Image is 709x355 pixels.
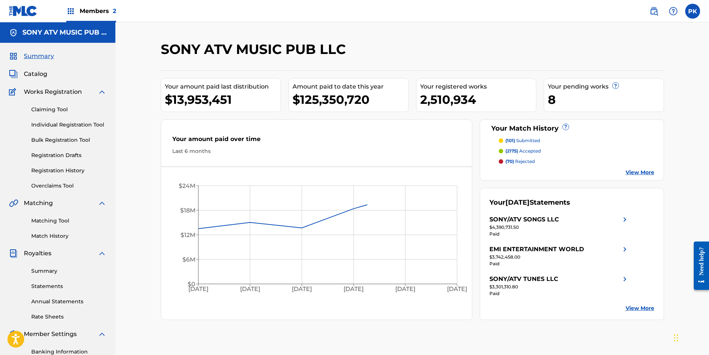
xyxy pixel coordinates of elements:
div: EMI ENTERTAINMENT WORLD [489,245,584,254]
div: Your pending works [548,82,664,91]
div: SONY/ATV SONGS LLC [489,215,559,224]
tspan: [DATE] [240,286,260,293]
div: Your Match History [489,124,654,134]
iframe: Resource Center [688,236,709,296]
h2: SONY ATV MUSIC PUB LLC [161,41,349,58]
img: expand [98,87,106,96]
span: Summary [24,52,54,61]
span: [DATE] [505,198,530,207]
img: Catalog [9,70,18,79]
img: Matching [9,199,18,208]
p: accepted [505,148,541,154]
tspan: $0 [187,281,195,288]
div: $125,350,720 [293,91,408,108]
div: $3,301,310.80 [489,284,629,290]
img: MLC Logo [9,6,38,16]
div: $4,390,731.50 [489,224,629,231]
tspan: [DATE] [188,286,208,293]
div: $3,742,458.00 [489,254,629,260]
span: ? [563,124,569,130]
tspan: $18M [180,207,195,214]
img: right chevron icon [620,215,629,224]
iframe: Chat Widget [672,319,709,355]
a: Matching Tool [31,217,106,225]
div: SONY/ATV TUNES LLC [489,275,558,284]
div: Paid [489,290,629,297]
img: expand [98,199,106,208]
div: User Menu [685,4,700,19]
img: Works Registration [9,87,19,96]
a: CatalogCatalog [9,70,47,79]
span: Matching [24,199,53,208]
h5: SONY ATV MUSIC PUB LLC [22,28,106,37]
div: Drag [674,327,678,349]
a: View More [626,169,654,176]
div: Your amount paid over time [172,135,461,147]
img: expand [98,330,106,339]
span: Members [80,7,116,15]
a: (2175) accepted [499,148,654,154]
div: 8 [548,91,664,108]
img: expand [98,249,106,258]
tspan: [DATE] [292,286,312,293]
a: Registration History [31,167,106,175]
img: help [669,7,678,16]
span: Royalties [24,249,51,258]
tspan: $24M [178,182,195,189]
span: (2175) [505,148,518,154]
p: submitted [505,137,540,144]
span: ? [613,83,619,89]
a: Summary [31,267,106,275]
div: 2,510,934 [420,91,536,108]
a: Match History [31,232,106,240]
img: search [649,7,658,16]
img: right chevron icon [620,245,629,254]
div: Paid [489,260,629,267]
a: Overclaims Tool [31,182,106,190]
div: Help [666,4,681,19]
a: SummarySummary [9,52,54,61]
a: View More [626,304,654,312]
a: Public Search [646,4,661,19]
tspan: [DATE] [344,286,364,293]
a: Individual Registration Tool [31,121,106,129]
div: Paid [489,231,629,237]
span: Catalog [24,70,47,79]
a: Claiming Tool [31,106,106,113]
div: $13,953,451 [165,91,281,108]
span: Member Settings [24,330,77,339]
div: Last 6 months [172,147,461,155]
img: Summary [9,52,18,61]
a: Annual Statements [31,298,106,306]
a: (70) rejected [499,158,654,165]
tspan: $6M [182,256,195,263]
a: Registration Drafts [31,151,106,159]
span: Works Registration [24,87,82,96]
a: (101) submitted [499,137,654,144]
a: SONY/ATV TUNES LLCright chevron icon$3,301,310.80Paid [489,275,629,297]
img: Top Rightsholders [66,7,75,16]
img: right chevron icon [620,275,629,284]
span: (101) [505,138,515,143]
a: SONY/ATV SONGS LLCright chevron icon$4,390,731.50Paid [489,215,629,237]
div: Your amount paid last distribution [165,82,281,91]
tspan: $12M [180,231,195,239]
a: Rate Sheets [31,313,106,321]
a: Statements [31,282,106,290]
img: Accounts [9,28,18,37]
div: Your registered works [420,82,536,91]
tspan: [DATE] [447,286,467,293]
img: Royalties [9,249,18,258]
div: Your Statements [489,198,570,208]
div: Amount paid to date this year [293,82,408,91]
img: Member Settings [9,330,18,339]
a: Bulk Registration Tool [31,136,106,144]
span: (70) [505,159,514,164]
span: 2 [113,7,116,15]
p: rejected [505,158,535,165]
tspan: [DATE] [395,286,415,293]
a: EMI ENTERTAINMENT WORLDright chevron icon$3,742,458.00Paid [489,245,629,267]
